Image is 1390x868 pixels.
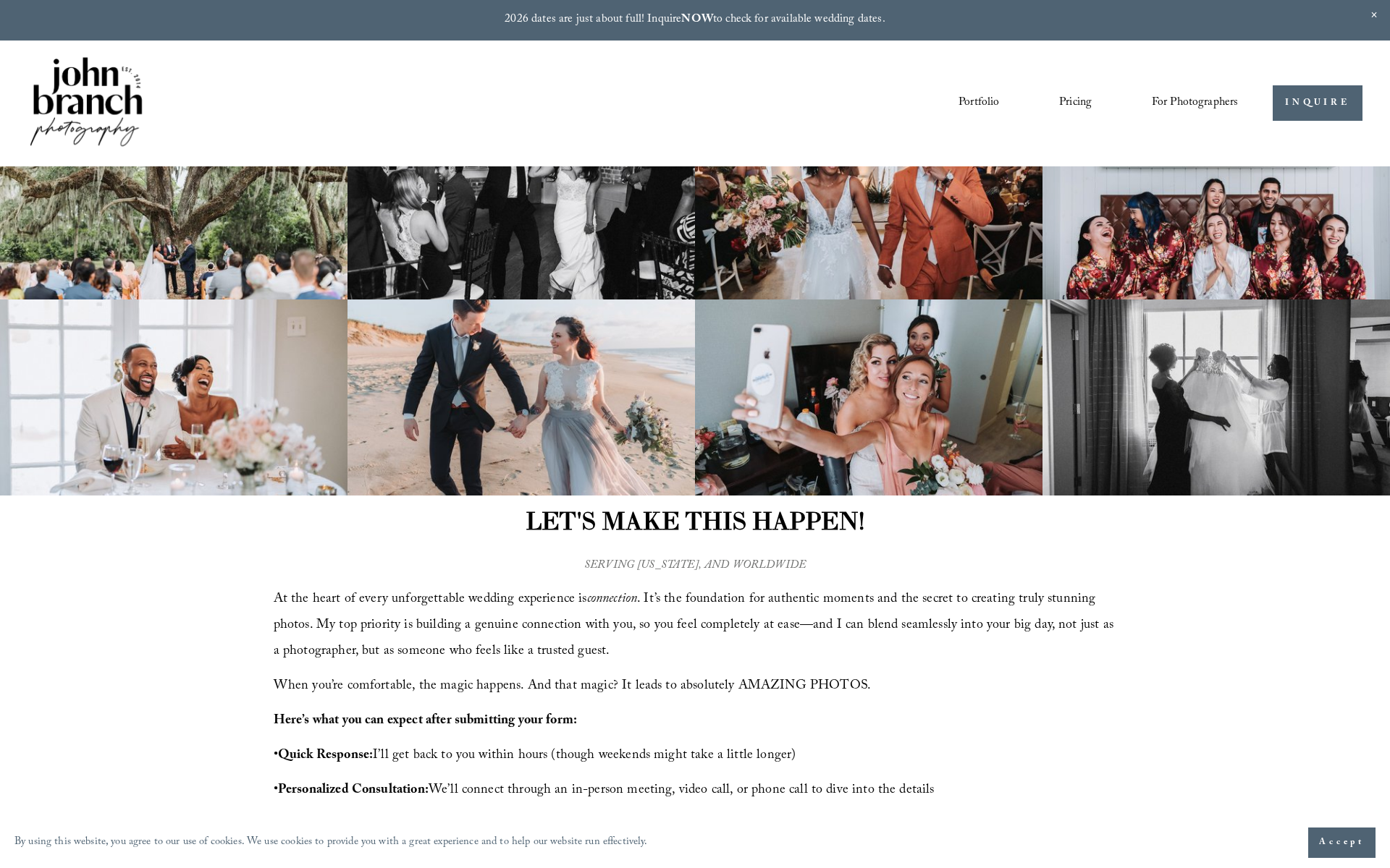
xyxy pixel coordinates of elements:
button: Accept [1308,827,1376,858]
img: A bride and groom energetically entering a wedding reception with guests cheering and clapping, s... [347,103,695,299]
span: • We’ll connect through an in-person meeting, video call, or phone call to dive into the details [274,780,935,802]
img: John Branch IV Photography [28,54,145,152]
span: • No cookie-cutter packages here. [274,814,811,837]
em: connection [587,589,638,611]
strong: Custom Quotes: [278,814,371,837]
strong: My quotes are tailored specifically to your needs [544,814,811,837]
strong: LET'S MAKE THIS HAPPEN! [526,506,864,536]
a: Pricing [1059,91,1092,116]
img: Three women taking a selfie in a room, dressed for a special occasion. The woman in front holds a... [695,299,1042,495]
a: INQUIRE [1273,85,1362,121]
img: Two women holding up a wedding dress in front of a window, one in a dark dress and the other in a... [1042,299,1390,495]
a: Portfolio [959,91,999,116]
em: SERVING [US_STATE], AND WORLDWIDE [584,556,806,576]
strong: Personalized Consultation: [278,780,429,802]
img: Group of people wearing floral robes, smiling and laughing, seated on a bed with a large white la... [1042,103,1390,299]
span: When you’re comfortable, the magic happens. And that magic? It leads to absolutely AMAZING PHOTOS. [274,676,871,698]
span: For Photographers [1152,92,1239,114]
span: At the heart of every unforgettable wedding experience is . It’s the foundation for authentic mom... [274,589,1117,663]
img: Bride and groom walking down the aisle in wedding attire, bride holding bouquet. [695,103,1042,299]
img: Wedding couple holding hands on a beach, dressed in formal attire. [347,299,695,495]
strong: Here’s what you can expect after submitting your form: [274,710,577,733]
span: • I’ll get back to you within hours (though weekends might take a little longer) [274,745,796,767]
a: folder dropdown [1152,91,1239,116]
strong: Quick Response: [278,745,373,767]
p: By using this website, you agree to our use of cookies. We use cookies to provide you with a grea... [14,833,648,854]
span: Accept [1319,835,1365,850]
